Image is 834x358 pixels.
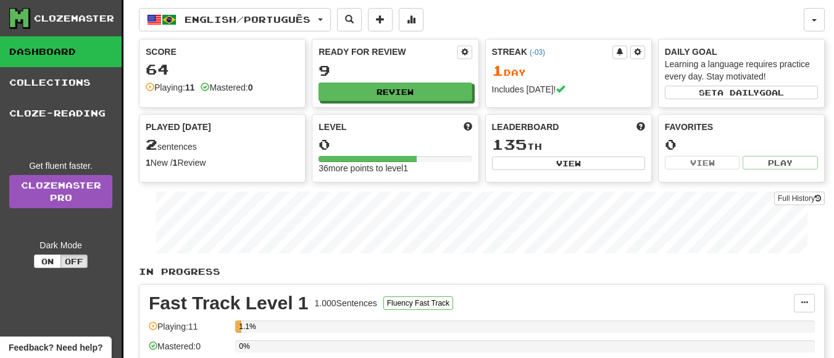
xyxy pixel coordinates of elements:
div: Mastered: [201,81,252,94]
span: English / Português [185,14,311,25]
div: th [492,137,645,153]
span: Level [319,121,346,133]
div: Fast Track Level 1 [149,294,309,312]
button: Seta dailygoal [665,86,818,99]
div: New / Review [146,157,299,169]
button: View [492,157,645,170]
div: 0 [319,137,472,152]
div: Ready for Review [319,46,457,58]
span: 135 [492,136,527,153]
span: 2 [146,136,157,153]
button: English/Português [139,8,331,31]
span: Played [DATE] [146,121,211,133]
span: Score more points to level up [464,121,472,133]
a: ClozemasterPro [9,175,112,208]
div: 36 more points to level 1 [319,162,472,174]
div: 9 [319,63,472,78]
div: Includes [DATE]! [492,83,645,96]
button: More stats [399,8,423,31]
div: sentences [146,137,299,153]
span: a daily [717,88,759,97]
div: Daily Goal [665,46,818,58]
div: 64 [146,62,299,77]
button: View [665,156,740,169]
span: Open feedback widget [9,341,102,354]
div: 1.000 Sentences [315,297,377,309]
span: Leaderboard [492,121,559,133]
div: Learning a language requires practice every day. Stay motivated! [665,58,818,83]
div: Clozemaster [34,12,114,25]
button: Fluency Fast Track [383,296,453,310]
div: Get fluent faster. [9,160,112,172]
div: Favorites [665,121,818,133]
button: Play [743,156,818,169]
div: Streak [492,46,612,58]
div: Dark Mode [9,239,112,251]
span: 1 [492,62,504,79]
div: Playing: 11 [149,320,229,341]
a: (-03) [530,48,545,57]
button: Full History [774,192,825,205]
div: Playing: [146,81,194,94]
div: 1.1% [239,320,241,333]
button: Add sentence to collection [368,8,393,31]
span: This week in points, UTC [636,121,645,133]
div: 0 [665,137,818,152]
strong: 1 [146,158,151,168]
div: Day [492,63,645,79]
strong: 1 [173,158,178,168]
button: On [34,254,61,268]
strong: 11 [185,83,195,92]
button: Off [60,254,88,268]
div: Score [146,46,299,58]
strong: 0 [248,83,253,92]
button: Search sentences [337,8,362,31]
button: Review [319,83,472,101]
p: In Progress [139,266,825,278]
